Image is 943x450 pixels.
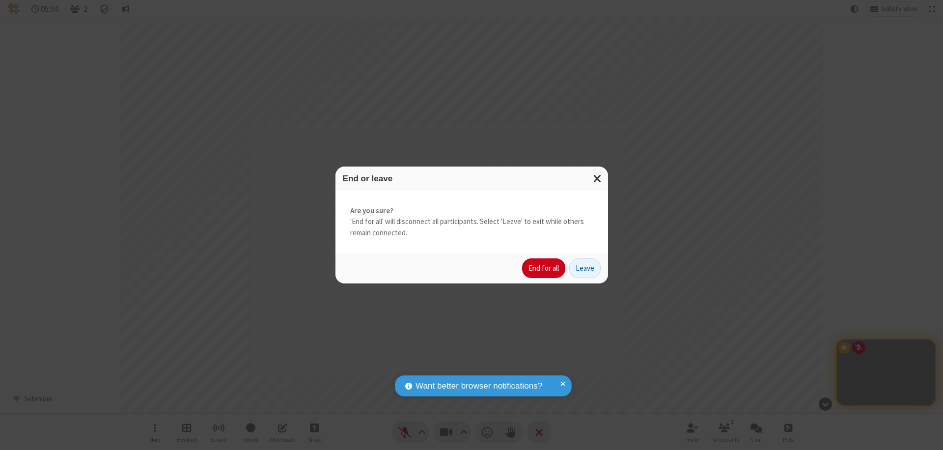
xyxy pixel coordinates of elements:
[587,167,608,191] button: Close modal
[335,191,608,253] div: 'End for all' will disconnect all participants. Select 'Leave' to exit while others remain connec...
[343,174,601,183] h3: End or leave
[350,205,593,217] strong: Are you sure?
[522,258,565,278] button: End for all
[416,380,542,393] span: Want better browser notifications?
[569,258,601,278] button: Leave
